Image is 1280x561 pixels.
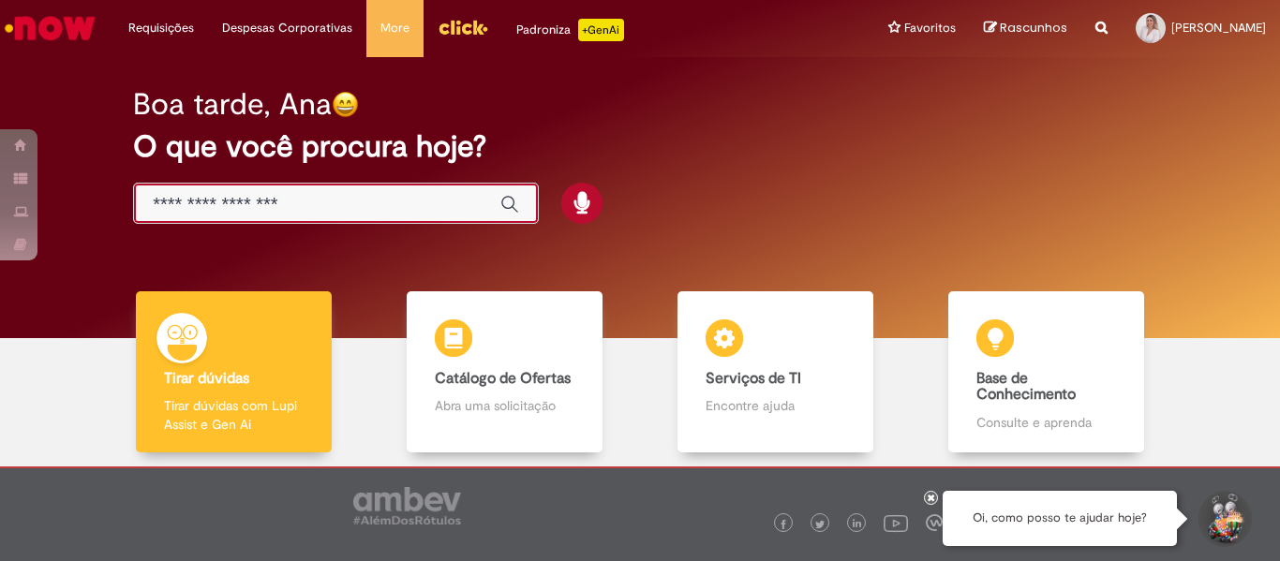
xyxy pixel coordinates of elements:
[640,291,911,453] a: Serviços de TI Encontre ajuda
[332,91,359,118] img: happy-face.png
[779,520,788,529] img: logo_footer_facebook.png
[380,19,409,37] span: More
[435,396,575,415] p: Abra uma solicitação
[438,13,488,41] img: click_logo_yellow_360x200.png
[353,487,461,524] img: logo_footer_ambev_rotulo_gray.png
[904,19,956,37] span: Favoritos
[222,19,352,37] span: Despesas Corporativas
[706,369,801,388] b: Serviços de TI
[943,491,1177,546] div: Oi, como posso te ajudar hoje?
[435,369,571,388] b: Catálogo de Ofertas
[164,369,249,388] b: Tirar dúvidas
[976,413,1117,432] p: Consulte e aprenda
[369,291,640,453] a: Catálogo de Ofertas Abra uma solicitação
[853,519,862,530] img: logo_footer_linkedin.png
[1171,20,1266,36] span: [PERSON_NAME]
[1000,19,1067,37] span: Rascunhos
[578,19,624,41] p: +GenAi
[2,9,98,47] img: ServiceNow
[926,514,943,531] img: logo_footer_workplace.png
[815,520,825,529] img: logo_footer_twitter.png
[133,88,332,121] h2: Boa tarde, Ana
[984,20,1067,37] a: Rascunhos
[98,291,369,453] a: Tirar dúvidas Tirar dúvidas com Lupi Assist e Gen Ai
[911,291,1182,453] a: Base de Conhecimento Consulte e aprenda
[133,130,1147,163] h2: O que você procura hoje?
[164,396,305,434] p: Tirar dúvidas com Lupi Assist e Gen Ai
[516,19,624,41] div: Padroniza
[128,19,194,37] span: Requisições
[884,510,908,535] img: logo_footer_youtube.png
[706,396,846,415] p: Encontre ajuda
[1196,491,1252,547] button: Iniciar Conversa de Suporte
[976,369,1076,405] b: Base de Conhecimento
